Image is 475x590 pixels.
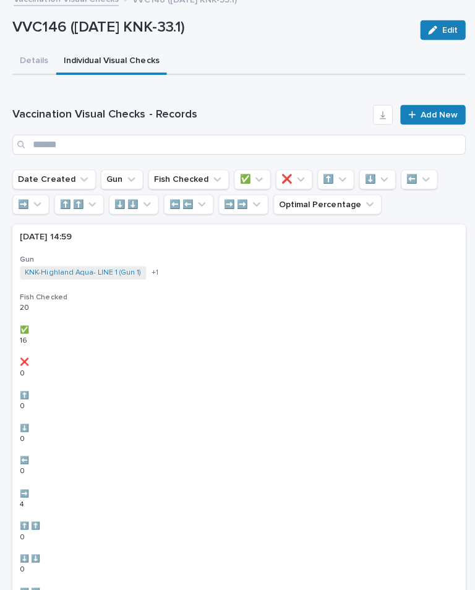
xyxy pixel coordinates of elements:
p: 0 [20,527,27,538]
button: ❌ [274,168,310,188]
button: ⬆️ ⬆️ [54,193,103,213]
p: 0 [20,429,27,440]
h3: ⬅️ [20,453,455,463]
p: 0 [20,461,27,472]
span: Edit [439,25,455,34]
h3: ❌ [20,355,455,365]
a: Add New [398,104,463,124]
h3: ⬆️ [20,388,455,398]
button: ✅ [233,168,269,188]
span: Add New [418,109,455,118]
button: ⬆️ [315,168,352,188]
p: 16 [20,331,30,343]
button: Fish Checked [147,168,228,188]
button: ➡️ [12,193,49,213]
button: Date Created [12,168,95,188]
h3: Fish Checked [20,290,455,300]
p: 0 [20,559,27,570]
h1: Vaccination Visual Checks - Records [12,106,366,121]
h3: ⬆️ ⬆️ [20,518,455,528]
h3: ⬇️ ⬇️ [20,550,455,560]
h3: ✅ [20,323,455,333]
p: 0 [20,364,27,375]
h3: ➡️ [20,485,455,495]
a: KNK-Highland Aqua- LINE 1 (Gun 1) [25,267,140,275]
button: ⬅️ [398,168,435,188]
h3: ⬇️ [20,421,455,430]
button: ⬇️ [357,168,393,188]
button: Edit [417,20,463,40]
p: 0 [20,396,27,408]
button: ➡️ ➡️ [217,193,267,213]
button: Details [12,48,56,74]
button: Optimal Percentage [272,193,379,213]
input: Search [12,134,463,153]
p: 4 [20,494,27,505]
button: ⬅️ ⬅️ [163,193,212,213]
button: Gun [100,168,142,188]
h3: Gun [20,253,455,263]
p: 20 [20,299,32,310]
p: [DATE] 14:59 [20,230,236,241]
button: Individual Visual Checks [56,48,166,74]
span: + 1 [150,267,157,275]
button: ⬇️ ⬇️ [108,193,158,213]
p: VVC146 ([DATE] KNK-33.1) [12,18,408,36]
